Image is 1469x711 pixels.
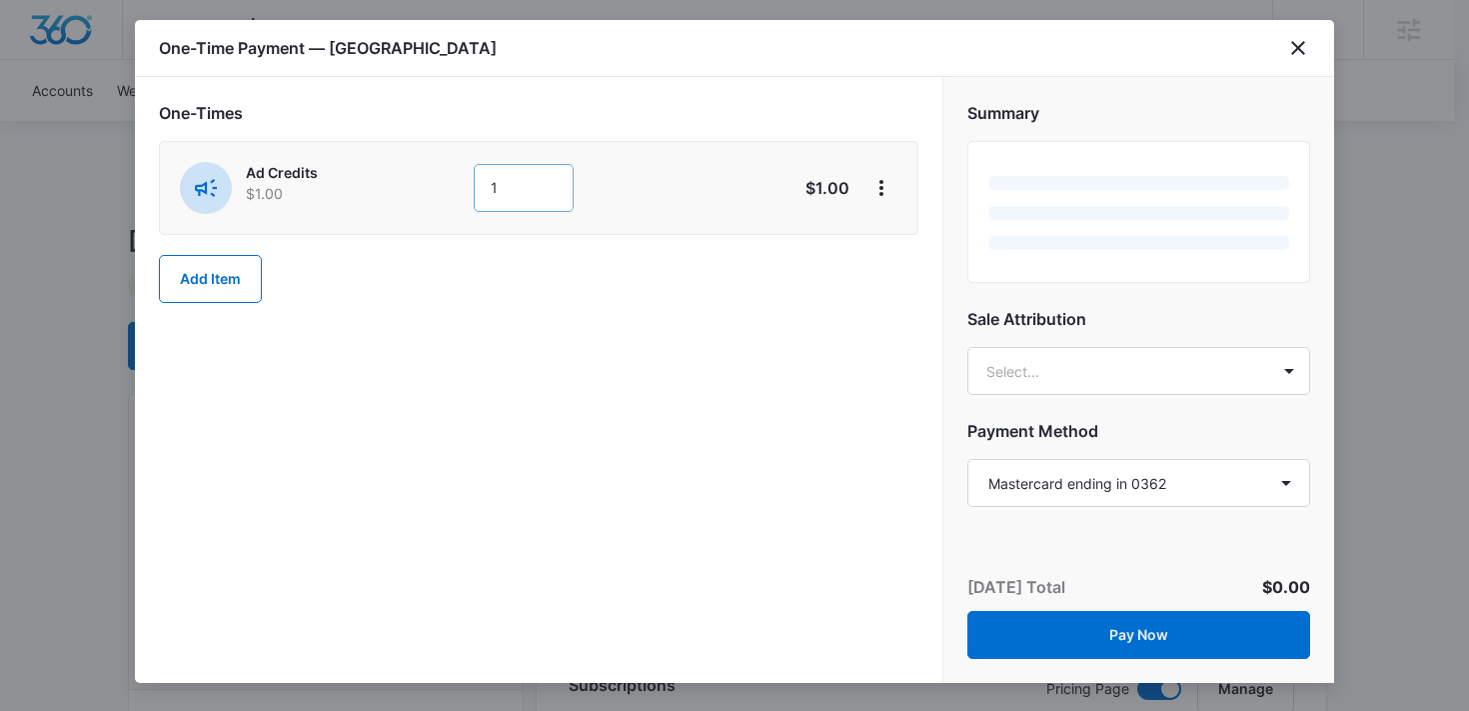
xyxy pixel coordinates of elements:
[159,101,918,125] h2: One-Times
[967,575,1065,599] p: [DATE] Total
[1286,36,1310,60] button: close
[755,176,849,200] p: $1.00
[967,419,1310,443] h2: Payment Method
[474,164,574,212] input: 1
[246,162,418,183] p: Ad Credits
[967,307,1310,331] h2: Sale Attribution
[967,101,1310,125] h2: Summary
[1262,577,1310,597] span: $0.00
[159,255,262,303] button: Add Item
[967,611,1310,659] button: Pay Now
[159,36,497,60] h1: One-Time Payment — [GEOGRAPHIC_DATA]
[865,172,897,204] button: View More
[246,183,418,204] p: $1.00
